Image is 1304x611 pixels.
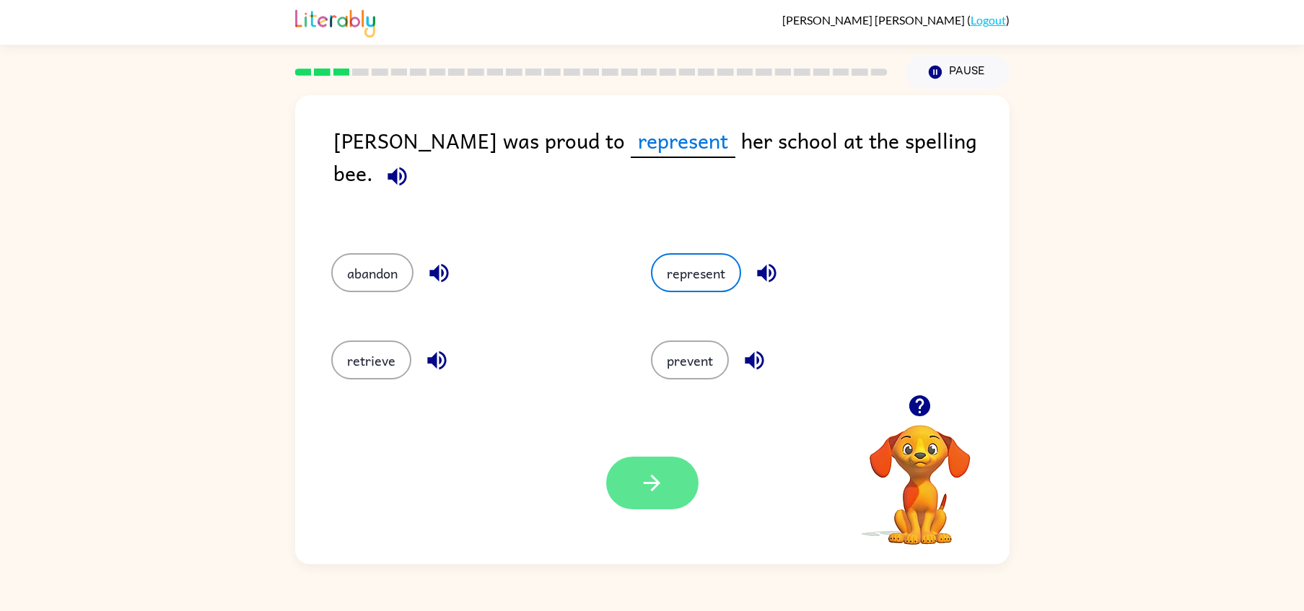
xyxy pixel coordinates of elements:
[905,56,1010,89] button: Pause
[651,340,729,379] button: prevent
[331,253,413,292] button: abandon
[333,124,1010,224] div: [PERSON_NAME] was proud to her school at the spelling bee.
[971,13,1006,27] a: Logout
[651,253,741,292] button: represent
[782,13,1010,27] div: ( )
[295,6,375,38] img: Literably
[782,13,967,27] span: [PERSON_NAME] [PERSON_NAME]
[631,124,735,158] span: represent
[848,403,992,547] video: Your browser must support playing .mp4 files to use Literably. Please try using another browser.
[331,340,411,379] button: retrieve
